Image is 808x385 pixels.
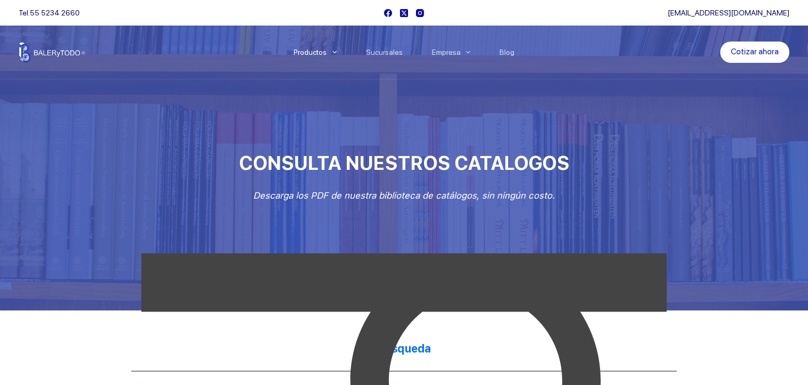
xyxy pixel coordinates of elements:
[668,9,789,17] a: [EMAIL_ADDRESS][DOMAIN_NAME]
[19,9,80,17] span: Tel.
[30,9,80,17] a: 55 5234 2660
[384,9,392,17] a: Facebook
[720,42,789,63] a: Cotizar ahora
[279,26,529,79] nav: Menu Principal
[19,42,85,62] img: Balerytodo
[400,9,408,17] a: X (Twitter)
[416,9,424,17] a: Instagram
